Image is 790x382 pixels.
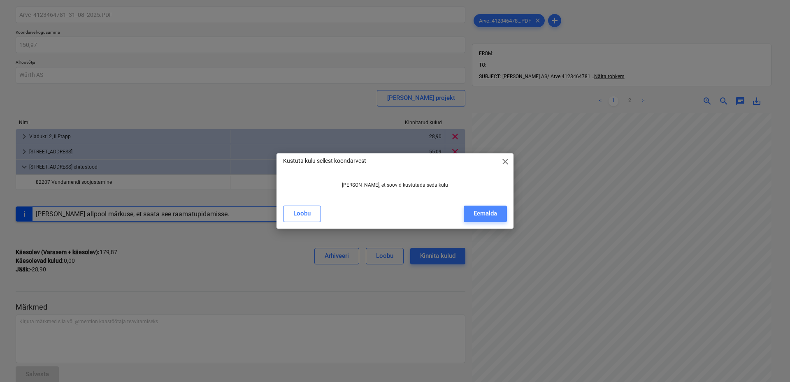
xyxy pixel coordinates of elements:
div: Loobu [293,208,311,219]
p: [PERSON_NAME], et soovid kustutada seda kulu [286,182,504,189]
p: Kustuta kulu sellest koondarvest [283,157,366,165]
span: close [500,157,510,167]
button: Eemalda [464,206,507,222]
div: Eemalda [474,208,497,219]
button: Loobu [283,206,321,222]
iframe: Chat Widget [749,343,790,382]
